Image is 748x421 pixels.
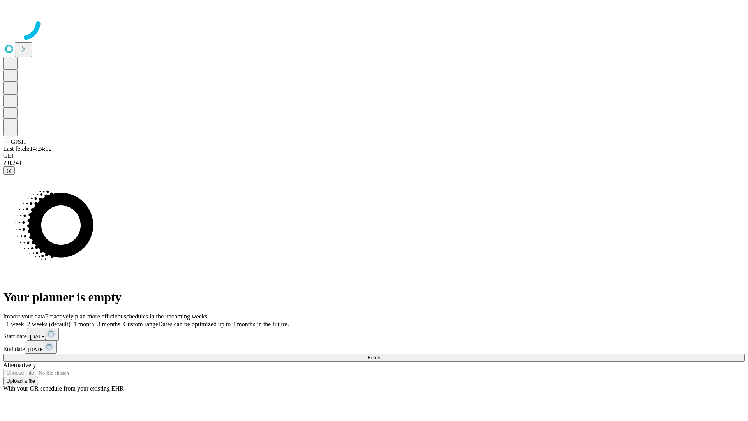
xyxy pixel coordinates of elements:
[3,362,36,368] span: Alternatively
[367,355,380,361] span: Fetch
[45,313,209,320] span: Proactively plan more efficient schedules in the upcoming weeks.
[3,328,745,341] div: Start date
[3,385,124,392] span: With your OR schedule from your existing EHR
[123,321,158,327] span: Custom range
[97,321,120,327] span: 3 months
[3,377,38,385] button: Upload a file
[74,321,94,327] span: 1 month
[30,334,46,340] span: [DATE]
[3,166,15,175] button: @
[11,138,26,145] span: GJSH
[25,341,57,354] button: [DATE]
[6,168,12,173] span: @
[27,321,71,327] span: 2 weeks (default)
[3,145,52,152] span: Last fetch: 14:24:02
[3,290,745,304] h1: Your planner is empty
[3,313,45,320] span: Import your data
[6,321,24,327] span: 1 week
[3,152,745,159] div: GEI
[3,341,745,354] div: End date
[27,328,59,341] button: [DATE]
[158,321,289,327] span: Dates can be optimized up to 3 months in the future.
[3,354,745,362] button: Fetch
[3,159,745,166] div: 2.0.241
[28,347,44,352] span: [DATE]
